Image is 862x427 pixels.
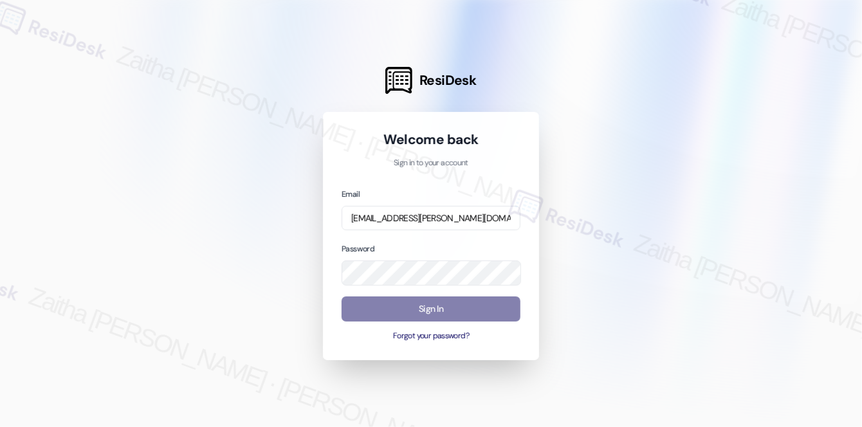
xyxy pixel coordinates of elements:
[342,244,374,254] label: Password
[419,71,477,89] span: ResiDesk
[342,189,360,199] label: Email
[342,296,520,322] button: Sign In
[342,158,520,169] p: Sign in to your account
[342,331,520,342] button: Forgot your password?
[342,206,520,231] input: name@example.com
[342,131,520,149] h1: Welcome back
[385,67,412,94] img: ResiDesk Logo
